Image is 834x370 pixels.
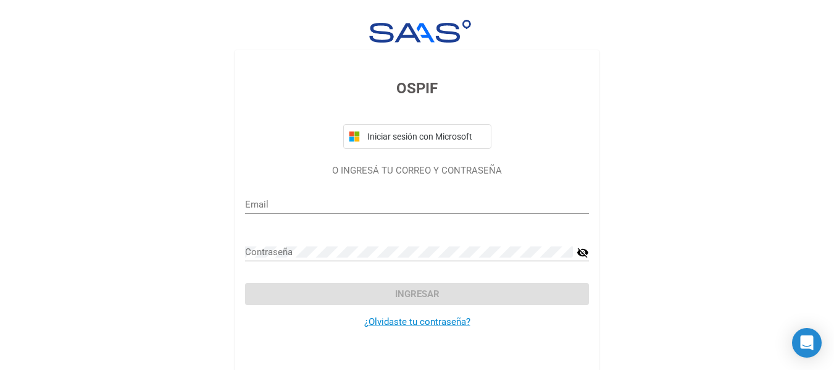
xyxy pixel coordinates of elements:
[792,328,822,358] div: Open Intercom Messenger
[245,77,589,99] h3: OSPIF
[245,283,589,305] button: Ingresar
[364,316,470,327] a: ¿Olvidaste tu contraseña?
[245,164,589,178] p: O INGRESÁ TU CORREO Y CONTRASEÑA
[395,288,440,300] span: Ingresar
[343,124,491,149] button: Iniciar sesión con Microsoft
[577,245,589,260] mat-icon: visibility_off
[365,132,486,141] span: Iniciar sesión con Microsoft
